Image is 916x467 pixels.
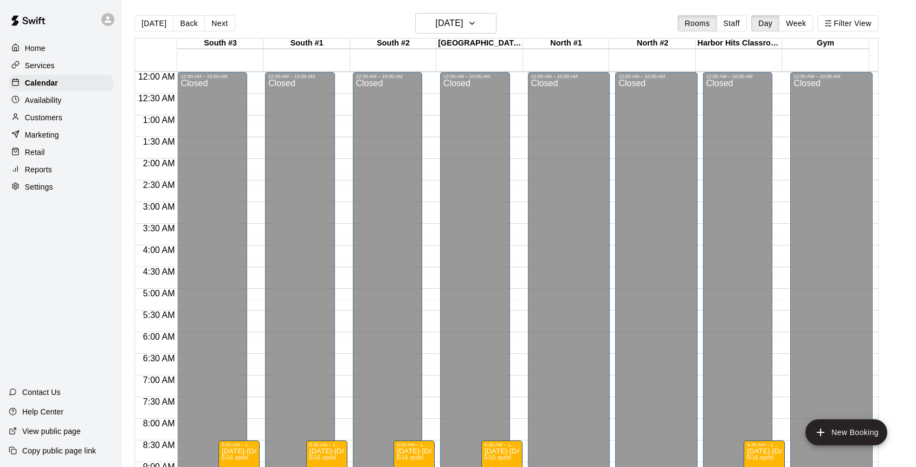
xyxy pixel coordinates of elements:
[436,38,522,49] div: [GEOGRAPHIC_DATA]
[805,419,887,445] button: add
[9,127,113,143] a: Marketing
[140,289,178,298] span: 5:00 AM
[9,75,113,91] a: Calendar
[173,15,205,31] button: Back
[140,202,178,211] span: 3:00 AM
[140,419,178,428] span: 8:00 AM
[531,74,607,79] div: 12:00 AM – 10:00 AM
[485,455,511,460] span: 6/16 spots filled
[22,445,96,456] p: Copy public page link
[609,38,695,49] div: North #2
[25,60,55,71] p: Services
[140,440,178,450] span: 8:30 AM
[140,332,178,341] span: 6:00 AM
[140,245,178,255] span: 4:00 AM
[25,112,62,123] p: Customers
[222,455,248,460] span: 6/16 spots filled
[309,455,336,460] span: 6/16 spots filled
[140,397,178,406] span: 7:30 AM
[140,224,178,233] span: 3:30 AM
[523,38,609,49] div: North #1
[751,15,779,31] button: Day
[268,74,332,79] div: 12:00 AM – 10:00 AM
[22,426,81,437] p: View public page
[443,74,507,79] div: 12:00 AM – 10:00 AM
[140,267,178,276] span: 4:30 AM
[9,179,113,195] a: Settings
[397,455,423,460] span: 6/16 spots filled
[794,74,869,79] div: 12:00 AM – 10:00 AM
[22,406,63,417] p: Help Center
[817,15,878,31] button: Filter View
[9,57,113,74] a: Services
[140,180,178,190] span: 2:30 AM
[263,38,350,49] div: South #1
[717,15,747,31] button: Staff
[222,442,256,447] div: 8:30 AM – 1:00 PM
[747,442,782,447] div: 8:30 AM – 1:00 PM
[9,40,113,56] a: Home
[140,354,178,363] span: 6:30 AM
[309,442,344,447] div: 8:30 AM – 1:00 PM
[25,129,59,140] p: Marketing
[435,16,463,31] h6: [DATE]
[140,375,178,385] span: 7:00 AM
[136,94,178,103] span: 12:30 AM
[25,164,52,175] p: Reports
[782,38,868,49] div: Gym
[9,144,113,160] a: Retail
[25,77,58,88] p: Calendar
[22,387,61,398] p: Contact Us
[140,159,178,168] span: 2:00 AM
[779,15,813,31] button: Week
[9,161,113,178] a: Reports
[618,74,694,79] div: 12:00 AM – 10:00 AM
[140,137,178,146] span: 1:30 AM
[177,38,263,49] div: South #3
[25,43,46,54] p: Home
[136,72,178,81] span: 12:00 AM
[140,115,178,125] span: 1:00 AM
[180,74,244,79] div: 12:00 AM – 10:00 AM
[696,38,782,49] div: Harbor Hits Classroom
[134,15,173,31] button: [DATE]
[747,455,773,460] span: 6/16 spots filled
[9,92,113,108] a: Availability
[706,74,770,79] div: 12:00 AM – 10:00 AM
[415,13,496,34] button: [DATE]
[25,147,45,158] p: Retail
[25,181,53,192] p: Settings
[485,442,519,447] div: 8:30 AM – 1:00 PM
[140,310,178,320] span: 5:30 AM
[25,95,62,106] p: Availability
[397,442,431,447] div: 8:30 AM – 1:00 PM
[204,15,235,31] button: Next
[678,15,717,31] button: Rooms
[9,109,113,126] a: Customers
[356,74,420,79] div: 12:00 AM – 10:00 AM
[350,38,436,49] div: South #2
